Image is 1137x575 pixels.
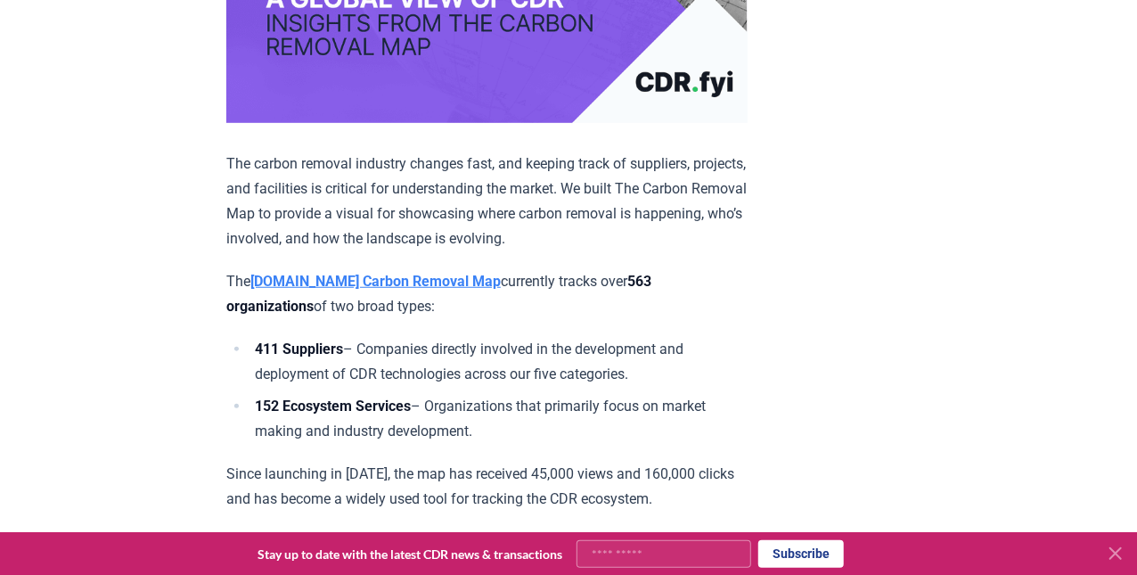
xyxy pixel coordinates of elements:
a: [DOMAIN_NAME] Carbon Removal Map [250,273,501,290]
strong: 152 Ecosystem Services [255,398,411,415]
p: The carbon removal industry changes fast, and keeping track of suppliers, projects, and facilitie... [226,152,748,251]
li: – Companies directly involved in the development and deployment of CDR technologies across our fi... [249,337,748,387]
strong: 563 organizations [226,273,651,315]
strong: 411 Suppliers [255,341,343,357]
p: Since launching in [DATE], the map has received 45,000 views and 160,000 clicks and has become a ... [226,462,748,512]
p: The currently tracks over of two broad types: [226,269,748,319]
li: – Organizations that primarily focus on market making and industry development. [249,394,748,444]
